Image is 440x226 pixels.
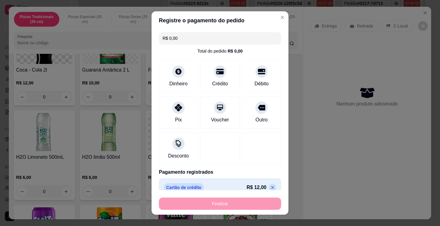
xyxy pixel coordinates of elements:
[197,48,243,54] div: Total do pedido
[164,183,204,192] p: Cartão de crédito
[211,116,229,124] div: Voucher
[163,32,277,44] input: Ex.: hambúrguer de cordeiro
[277,13,287,22] button: Close
[159,169,281,176] p: Pagamento registrados
[228,48,243,54] div: R$ 0,00
[175,116,182,124] div: Pix
[152,11,288,30] header: Registre o pagamento do pedido
[212,80,228,87] div: Crédito
[255,80,269,87] div: Débito
[255,116,268,124] div: Outro
[247,184,266,191] p: R$ 12,00
[168,152,189,160] div: Desconto
[169,80,188,87] div: Dinheiro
